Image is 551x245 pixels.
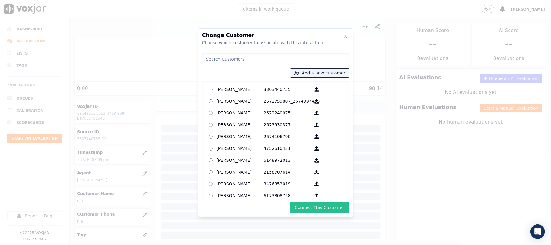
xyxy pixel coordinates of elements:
[311,156,323,165] button: [PERSON_NAME] 6148972013
[311,191,323,200] button: [PERSON_NAME] 6173808758
[202,32,349,38] h2: Change Customer
[217,97,264,106] p: [PERSON_NAME]
[290,69,349,77] button: Add a new customer
[209,135,213,139] input: [PERSON_NAME] 2674106790
[217,85,264,94] p: [PERSON_NAME]
[311,144,323,153] button: [PERSON_NAME] 4752610421
[209,123,213,127] input: [PERSON_NAME] 2673930377
[311,132,323,141] button: [PERSON_NAME] 2674106790
[264,120,311,130] p: 2673930377
[209,88,213,91] input: [PERSON_NAME] 3303440755
[217,167,264,177] p: [PERSON_NAME]
[311,179,323,189] button: [PERSON_NAME] 3476353019
[209,194,213,198] input: [PERSON_NAME] 6173808758
[264,144,311,153] p: 4752610421
[209,182,213,186] input: [PERSON_NAME] 3476353019
[217,144,264,153] p: [PERSON_NAME]
[311,120,323,130] button: [PERSON_NAME] 2673930377
[311,108,323,118] button: [PERSON_NAME] 2672240075
[217,156,264,165] p: [PERSON_NAME]
[264,167,311,177] p: 2158707614
[264,108,311,118] p: 2672240075
[217,179,264,189] p: [PERSON_NAME]
[311,85,323,94] button: [PERSON_NAME] 3303440755
[311,97,323,106] button: [PERSON_NAME] 2672759887_2674997479
[217,120,264,130] p: [PERSON_NAME]
[264,97,311,106] p: 2672759887_2674997479
[209,147,213,151] input: [PERSON_NAME] 4752610421
[264,85,311,94] p: 3303440755
[217,108,264,118] p: [PERSON_NAME]
[217,191,264,200] p: [PERSON_NAME]
[290,202,349,213] button: Connect This Customer
[202,40,349,46] div: Choose which customer to associate with this interaction
[264,156,311,165] p: 6148972013
[264,191,311,200] p: 6173808758
[264,179,311,189] p: 3476353019
[209,99,213,103] input: [PERSON_NAME] 2672759887_2674997479
[264,132,311,141] p: 2674106790
[209,170,213,174] input: [PERSON_NAME] 2158707614
[530,224,545,239] div: Open Intercom Messenger
[209,158,213,162] input: [PERSON_NAME] 6148972013
[311,167,323,177] button: [PERSON_NAME] 2158707614
[217,132,264,141] p: [PERSON_NAME]
[202,53,349,65] input: Search Customers
[209,111,213,115] input: [PERSON_NAME] 2672240075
